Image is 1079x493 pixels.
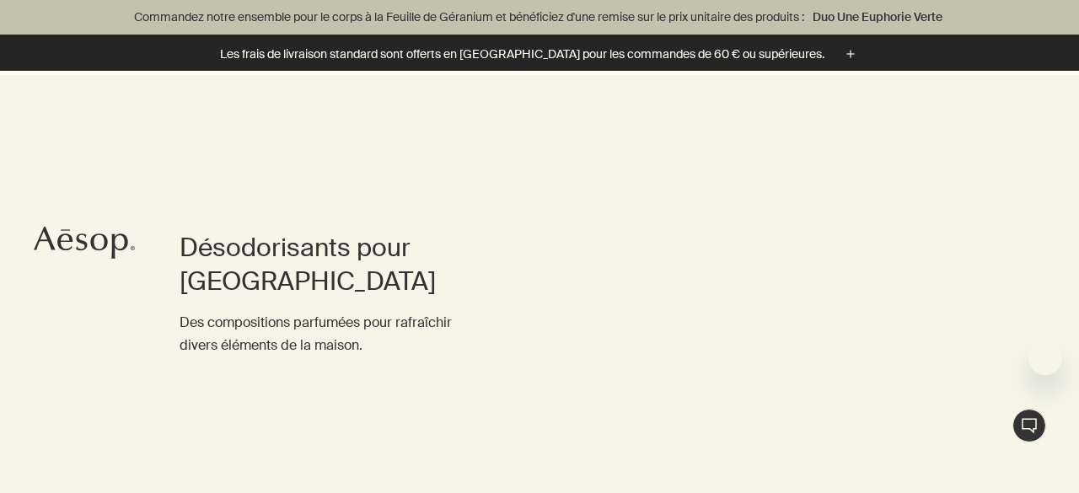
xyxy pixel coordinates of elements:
iframe: Fermer le message de Aesop [1028,341,1062,375]
p: Des compositions parfumées pour rafraîchir divers éléments de la maison. [180,311,472,356]
a: Duo Une Euphorie Verte [809,8,946,26]
button: Les frais de livraison standard sont offerts en [GEOGRAPHIC_DATA] pour les commandes de 60 € ou s... [220,45,860,64]
p: Commandez notre ensemble pour le corps à la Feuille de Géranium et bénéficiez d'une remise sur le... [17,8,1062,26]
a: Aesop [30,222,139,268]
h1: Désodorisants pour [GEOGRAPHIC_DATA] [180,231,472,298]
p: Les frais de livraison standard sont offerts en [GEOGRAPHIC_DATA] pour les commandes de 60 € ou s... [220,46,824,63]
div: Aesop dit « Nos consultants sont disponibles maintenant pour vous donner des idées de produits pe... [786,341,1062,476]
iframe: pas de contenu [786,442,819,476]
svg: Aesop [34,226,135,260]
